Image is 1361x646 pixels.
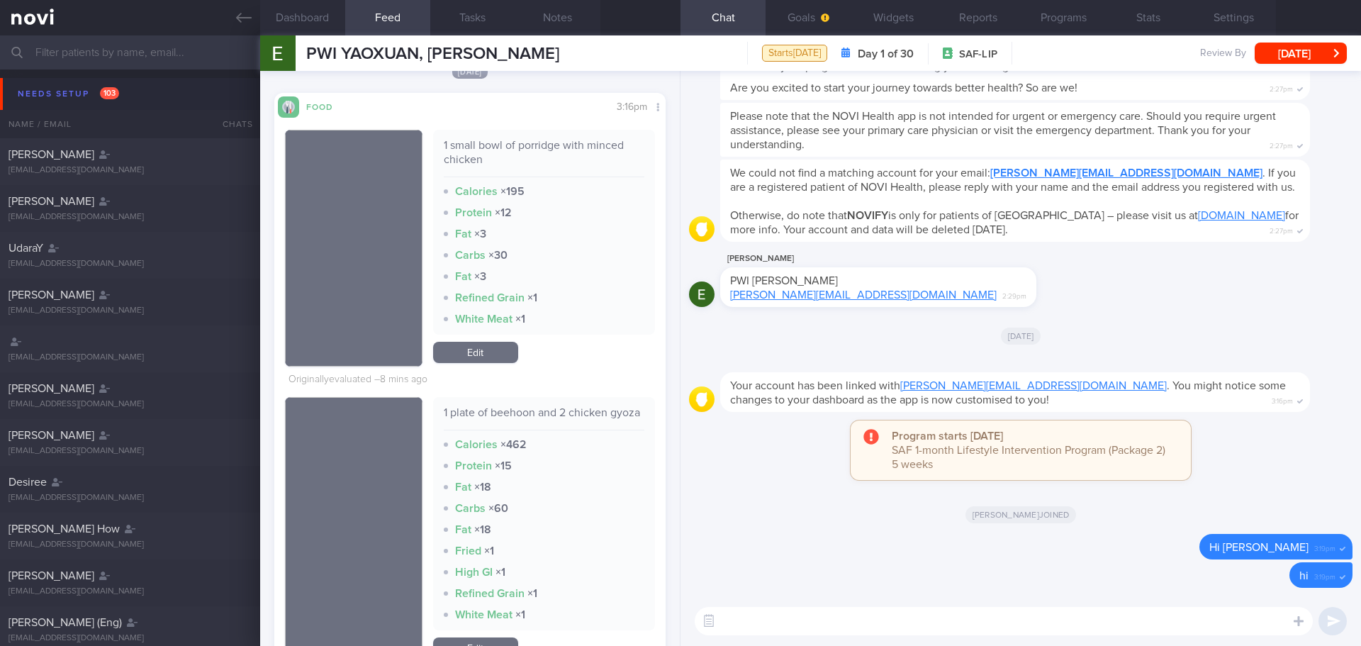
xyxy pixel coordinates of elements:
div: [EMAIL_ADDRESS][DOMAIN_NAME] [9,586,252,597]
strong: High GI [455,567,493,578]
strong: × 30 [488,250,508,261]
span: [PERSON_NAME] joined [965,506,1077,523]
span: [PERSON_NAME] [9,196,94,207]
div: 1 plate of beehoon and 2 chicken gyoza [444,406,645,430]
span: hi [1299,570,1309,581]
div: Originally evaluated – 8 mins ago [289,374,427,386]
span: [PERSON_NAME] [9,149,94,160]
button: [DATE] [1255,43,1347,64]
span: 2:29pm [1002,288,1026,301]
span: [DATE] [1001,328,1041,345]
span: Are you excited to start your journey towards better health? So are we! [730,82,1077,94]
span: SAF-LIP [959,48,997,62]
strong: Fat [455,524,471,535]
span: [DATE] [452,65,488,79]
div: Starts [DATE] [762,45,827,62]
span: Your account has been linked with . You might notice some changes to your dashboard as the app is... [730,380,1286,406]
a: Edit [433,342,518,363]
strong: Protein [455,460,492,472]
div: [EMAIL_ADDRESS][DOMAIN_NAME] [9,540,252,550]
strong: Refined Grain [455,292,525,303]
strong: × 18 [474,524,491,535]
strong: × 1 [495,567,505,578]
span: PWI [PERSON_NAME] [730,275,838,286]
strong: Calories [455,186,498,197]
span: 2:27pm [1270,223,1293,236]
strong: Fat [455,228,471,240]
a: [PERSON_NAME][EMAIL_ADDRESS][DOMAIN_NAME] [990,167,1262,179]
strong: Refined Grain [455,588,525,599]
strong: × 1 [527,588,537,599]
strong: Carbs [455,503,486,514]
strong: Fat [455,271,471,282]
div: [EMAIL_ADDRESS][DOMAIN_NAME] [9,352,252,363]
span: [PERSON_NAME] How [9,523,120,535]
span: 3:16pm [617,102,647,112]
div: [EMAIL_ADDRESS][DOMAIN_NAME] [9,212,252,223]
strong: NOVIFY [847,210,888,221]
span: SAF 1-month Lifestyle Intervention Program (Package 2) [892,445,1165,456]
span: 3:19pm [1314,569,1335,582]
span: [PERSON_NAME] [9,430,94,441]
strong: Protein [455,207,492,218]
strong: Fat [455,481,471,493]
a: [PERSON_NAME][EMAIL_ADDRESS][DOMAIN_NAME] [900,380,1167,391]
strong: × 18 [474,481,491,493]
div: [EMAIL_ADDRESS][DOMAIN_NAME] [9,493,252,503]
span: [PERSON_NAME] [9,570,94,581]
div: Food [299,100,356,112]
div: [EMAIL_ADDRESS][DOMAIN_NAME] [9,399,252,410]
strong: × 12 [495,207,512,218]
img: 1 small bowl of porridge with minced chicken [285,130,422,367]
strong: × 1 [515,609,525,620]
a: [PERSON_NAME][EMAIL_ADDRESS][DOMAIN_NAME] [730,289,997,301]
span: [PERSON_NAME] [9,383,94,394]
div: [PERSON_NAME] [720,250,1079,267]
strong: × 462 [500,439,527,450]
strong: × 3 [474,228,486,240]
div: Chats [203,110,260,138]
span: 2:27pm [1270,81,1293,94]
strong: Calories [455,439,498,450]
strong: Carbs [455,250,486,261]
span: Hi [PERSON_NAME] [1209,542,1309,553]
div: [EMAIL_ADDRESS][DOMAIN_NAME] [9,306,252,316]
strong: Day 1 of 30 [858,47,914,61]
strong: × 3 [474,271,486,282]
span: UdaraY [9,243,43,254]
strong: × 15 [495,460,512,472]
span: [PERSON_NAME] [9,289,94,301]
span: 3:19pm [1314,540,1335,554]
span: 2:27pm [1270,138,1293,151]
span: 3:16pm [1272,393,1293,406]
div: [EMAIL_ADDRESS][DOMAIN_NAME] [9,259,252,269]
span: 5 weeks [892,459,933,470]
span: 103 [100,87,119,99]
div: 1 small bowl of porridge with minced chicken [444,138,645,177]
span: PWI YAOXUAN, [PERSON_NAME] [306,45,559,62]
div: [EMAIL_ADDRESS][DOMAIN_NAME] [9,633,252,644]
div: [EMAIL_ADDRESS][DOMAIN_NAME] [9,446,252,457]
strong: × 1 [515,313,525,325]
strong: × 195 [500,186,525,197]
strong: White Meat [455,609,513,620]
strong: Fried [455,545,481,557]
div: Needs setup [14,84,123,104]
strong: × 60 [488,503,508,514]
strong: × 1 [484,545,494,557]
strong: Program starts [DATE] [892,430,1003,442]
span: [PERSON_NAME] (Eng) [9,617,122,628]
span: Otherwise, do note that is only for patients of [GEOGRAPHIC_DATA] – please visit us at for more i... [730,210,1299,235]
div: [EMAIL_ADDRESS][DOMAIN_NAME] [9,165,252,176]
a: [DOMAIN_NAME] [1198,210,1285,221]
strong: × 1 [527,292,537,303]
strong: White Meat [455,313,513,325]
span: Review By [1200,48,1246,60]
span: Desiree [9,477,47,488]
span: Please note that the NOVI Health app is not intended for urgent or emergency care. Should you req... [730,111,1276,150]
span: We could not find a matching account for your email: . If you are a registered patient of NOVI He... [730,167,1296,193]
